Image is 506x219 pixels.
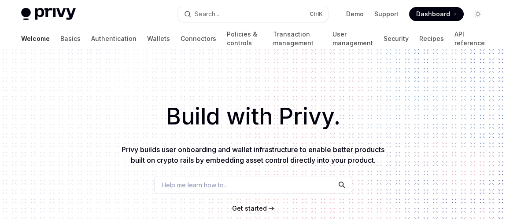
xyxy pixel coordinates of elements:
[60,28,81,49] a: Basics
[471,7,485,21] button: Toggle dark mode
[384,28,409,49] a: Security
[162,180,229,190] span: Help me learn how to…
[454,28,485,49] a: API reference
[419,28,444,49] a: Recipes
[181,28,216,49] a: Connectors
[227,28,262,49] a: Policies & controls
[374,10,399,18] a: Support
[122,145,384,164] span: Privy builds user onboarding and wallet infrastructure to enable better products built on crypto ...
[195,9,219,19] div: Search...
[21,8,76,20] img: light logo
[178,6,328,22] button: Search...CtrlK
[346,10,364,18] a: Demo
[147,28,170,49] a: Wallets
[91,28,137,49] a: Authentication
[310,11,323,18] span: Ctrl K
[232,204,267,213] a: Get started
[332,28,373,49] a: User management
[416,10,450,18] span: Dashboard
[14,99,492,134] h1: Build with Privy.
[21,28,50,49] a: Welcome
[409,7,464,21] a: Dashboard
[273,28,322,49] a: Transaction management
[232,204,267,212] span: Get started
